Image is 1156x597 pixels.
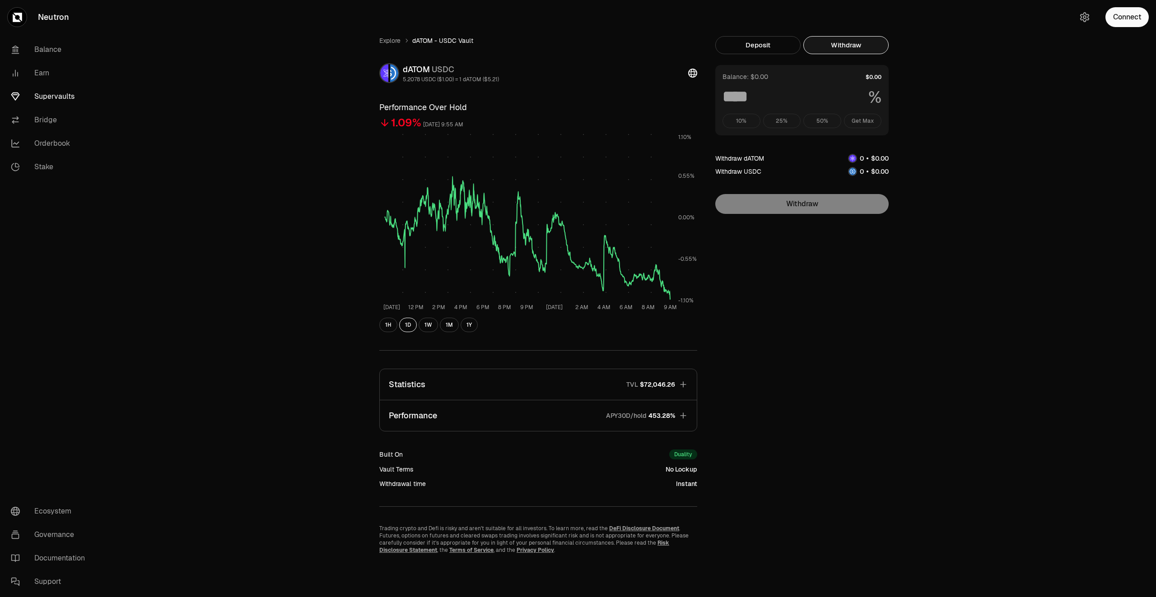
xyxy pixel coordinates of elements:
a: Balance [4,38,98,61]
button: 1H [379,318,397,332]
tspan: 1.10% [678,134,691,141]
a: Supervaults [4,85,98,108]
tspan: 0.00% [678,214,695,221]
span: 453.28% [648,411,675,420]
span: % [868,88,881,106]
img: USDC Logo [390,64,398,82]
div: [DATE] 9:55 AM [423,120,463,130]
tspan: 6 PM [476,304,489,311]
div: dATOM [403,63,499,76]
div: Withdrawal time [379,479,426,488]
button: 1W [419,318,438,332]
a: Earn [4,61,98,85]
nav: breadcrumb [379,36,697,45]
p: Trading crypto and Defi is risky and aren't suitable for all investors. To learn more, read the . [379,525,697,532]
a: DeFi Disclosure Document [609,525,679,532]
a: Support [4,570,98,593]
img: dATOM Logo [380,64,388,82]
tspan: 6 AM [620,304,633,311]
tspan: 2 PM [432,304,445,311]
span: $72,046.26 [640,380,675,389]
div: 1.09% [391,116,421,130]
div: 5.2078 USDC ($1.00) = 1 dATOM ($5.21) [403,76,499,83]
p: Statistics [389,378,425,391]
a: Orderbook [4,132,98,155]
a: Privacy Policy [517,546,554,554]
p: Performance [389,409,437,422]
button: StatisticsTVL$72,046.26 [380,369,697,400]
button: 1M [440,318,459,332]
tspan: 8 AM [642,304,655,311]
div: Duality [669,449,697,459]
div: Instant [676,479,697,488]
button: 1D [399,318,417,332]
tspan: -0.55% [678,255,697,263]
p: TVL [626,380,638,389]
tspan: 0.55% [678,172,695,180]
div: Withdraw dATOM [715,154,764,163]
img: USDC Logo [849,168,856,175]
button: PerformanceAPY30D/hold453.28% [380,400,697,431]
tspan: -1.10% [678,297,694,304]
tspan: 9 PM [520,304,533,311]
h3: Performance Over Hold [379,101,697,114]
tspan: 9 AM [664,304,677,311]
div: No Lockup [666,465,697,474]
a: Documentation [4,546,98,570]
tspan: 4 PM [454,304,467,311]
div: Balance: $0.00 [722,72,768,81]
div: Vault Terms [379,465,413,474]
img: dATOM Logo [849,155,856,162]
a: Bridge [4,108,98,132]
div: Withdraw USDC [715,167,761,176]
div: Built On [379,450,403,459]
a: Terms of Service [449,546,494,554]
a: Explore [379,36,401,45]
tspan: 12 PM [408,304,424,311]
tspan: 2 AM [575,304,588,311]
a: Risk Disclosure Statement [379,539,669,554]
button: 1Y [461,318,478,332]
tspan: [DATE] [383,304,400,311]
span: USDC [432,64,454,74]
a: Ecosystem [4,500,98,523]
a: Governance [4,523,98,546]
a: Stake [4,155,98,179]
p: APY30D/hold [606,411,647,420]
tspan: 4 AM [597,304,611,311]
p: Futures, options on futures and cleared swaps trading involves significant risk and is not approp... [379,532,697,554]
button: Connect [1105,7,1149,27]
button: Withdraw [803,36,889,54]
tspan: 8 PM [498,304,511,311]
button: Deposit [715,36,801,54]
tspan: [DATE] [546,304,563,311]
span: dATOM - USDC Vault [412,36,473,45]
